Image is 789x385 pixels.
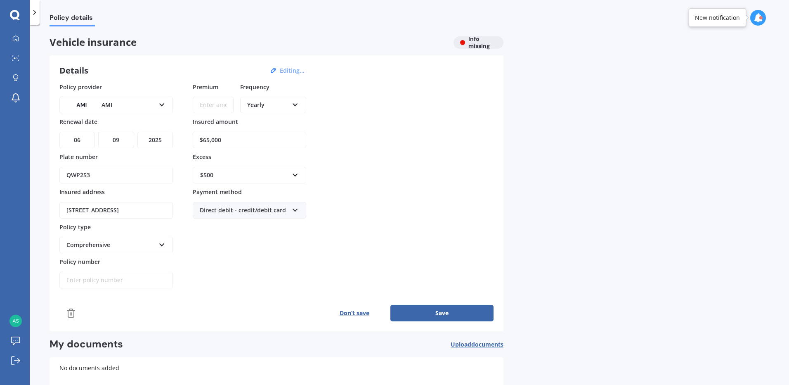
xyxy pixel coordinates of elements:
[50,36,447,48] span: Vehicle insurance
[59,188,105,196] span: Insured address
[193,118,238,126] span: Insured amount
[247,100,288,109] div: Yearly
[59,65,88,76] h3: Details
[451,338,503,351] button: Uploaddocuments
[200,206,288,215] div: Direct debit - credit/debit card
[59,223,91,231] span: Policy type
[66,240,155,250] div: Comprehensive
[193,153,211,161] span: Excess
[66,99,97,111] img: AMI-text-1.webp
[59,83,102,90] span: Policy provider
[193,83,218,90] span: Premium
[50,338,123,351] h2: My documents
[193,188,242,196] span: Payment method
[9,315,22,327] img: 543af1b2ae86de710af2f65035f9c0c4
[59,272,173,288] input: Enter policy number
[471,340,503,348] span: documents
[59,258,100,266] span: Policy number
[390,305,494,321] button: Save
[193,132,306,148] input: Enter amount
[200,171,289,180] div: $500
[451,341,503,348] span: Upload
[59,202,173,219] input: Enter address
[59,167,173,183] input: Enter plate number
[277,67,307,74] button: Editing...
[193,97,234,113] input: Enter amount
[240,83,269,90] span: Frequency
[695,14,740,22] div: New notification
[318,305,390,321] button: Don’t save
[59,118,97,126] span: Renewal date
[59,153,98,161] span: Plate number
[66,100,155,109] div: AMI
[50,14,95,25] span: Policy details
